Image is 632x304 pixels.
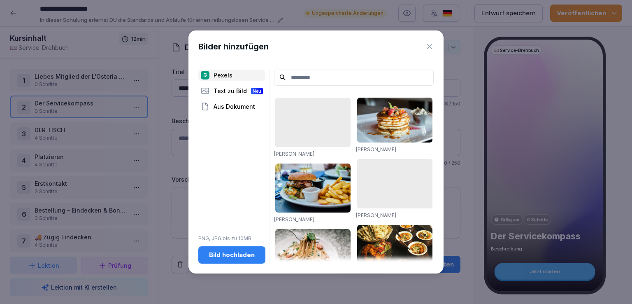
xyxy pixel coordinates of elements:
[198,235,265,242] p: PNG, JPG bis zu 10MB
[198,101,265,112] div: Aus Dokument
[251,88,263,94] div: Neu
[201,71,209,80] img: pexels.png
[275,229,351,278] img: pexels-photo-1279330.jpeg
[357,98,432,143] img: pexels-photo-376464.jpeg
[357,225,432,266] img: pexels-photo-958545.jpeg
[198,70,265,81] div: Pexels
[198,40,269,53] h1: Bilder hinzufügen
[198,85,265,97] div: Text zu Bild
[198,246,265,264] button: Bild hochladen
[274,216,314,222] a: [PERSON_NAME]
[274,151,314,157] a: [PERSON_NAME]
[356,146,396,152] a: [PERSON_NAME]
[205,250,259,260] div: Bild hochladen
[356,212,396,218] a: [PERSON_NAME]
[275,164,351,213] img: pexels-photo-70497.jpeg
